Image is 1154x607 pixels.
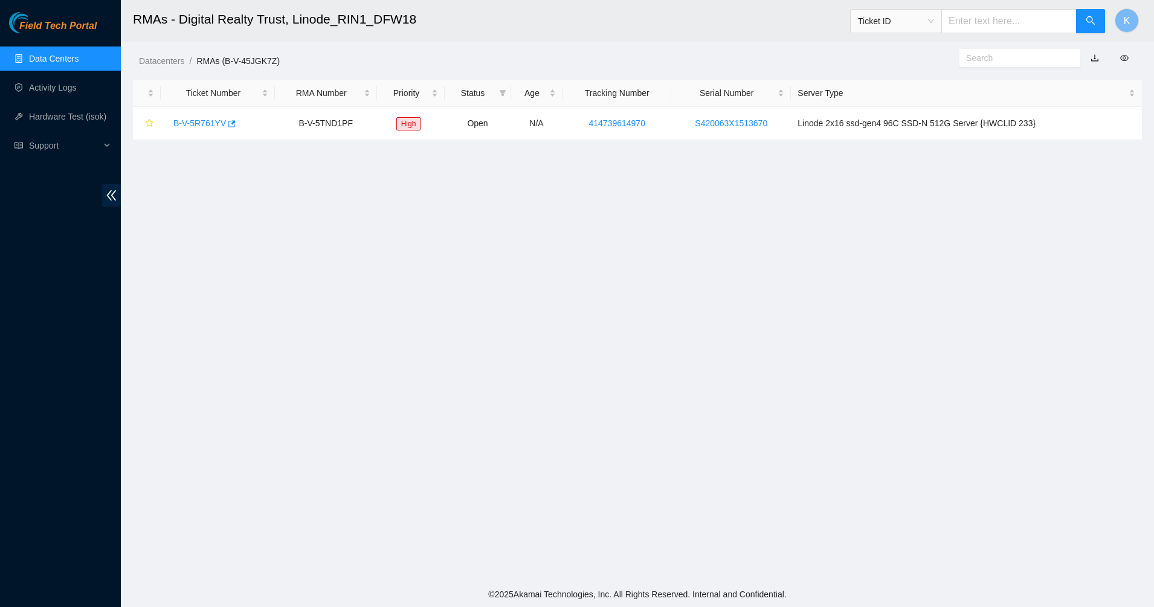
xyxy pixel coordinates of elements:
span: Ticket ID [858,12,934,30]
button: star [140,114,154,133]
td: N/A [511,107,562,140]
span: search [1086,16,1095,27]
span: star [145,119,153,129]
th: Tracking Number [562,80,671,107]
button: download [1081,48,1108,68]
td: Open [445,107,511,140]
a: download [1091,53,1099,63]
a: RMAs (B-V-45JGK7Z) [196,56,280,66]
span: double-left [102,184,121,207]
td: B-V-5TND1PF [275,107,377,140]
input: Search [966,51,1064,65]
span: read [15,141,23,150]
span: eye [1120,54,1129,62]
a: 414739614970 [588,118,645,128]
span: K [1124,13,1130,28]
a: Datacenters [139,56,184,66]
a: B-V-5R761YV [173,118,226,128]
a: Data Centers [29,54,79,63]
span: Field Tech Portal [19,21,97,32]
footer: © 2025 Akamai Technologies, Inc. All Rights Reserved. Internal and Confidential. [121,582,1154,607]
a: S420063X1513670 [695,118,767,128]
span: Status [451,86,494,100]
span: Support [29,133,100,158]
span: High [396,117,421,130]
span: filter [497,84,509,102]
td: Linode 2x16 ssd-gen4 96C SSD-N 512G Server {HWCLID 233} [791,107,1142,140]
span: / [189,56,192,66]
input: Enter text here... [941,9,1077,33]
a: Hardware Test (isok) [29,112,106,121]
span: filter [499,89,506,97]
button: K [1115,8,1139,33]
button: search [1076,9,1105,33]
a: Activity Logs [29,83,77,92]
a: Akamai TechnologiesField Tech Portal [9,22,97,37]
img: Akamai Technologies [9,12,61,33]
